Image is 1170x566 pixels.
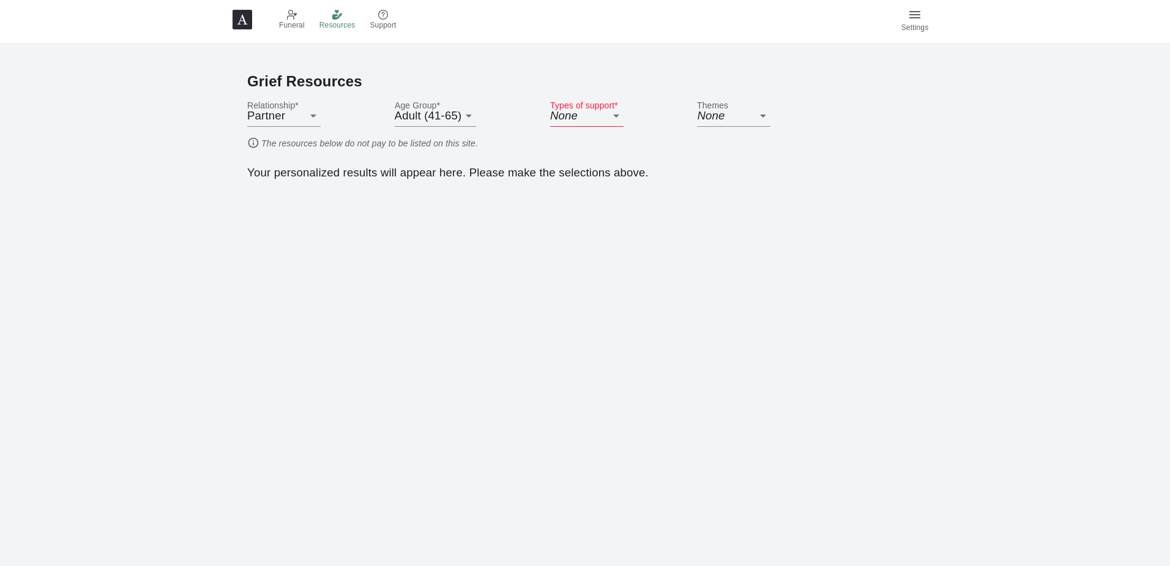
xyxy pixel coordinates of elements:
div: Adult (41-65) [395,105,477,127]
label: Relationship * [247,99,299,111]
em: None [697,109,725,122]
em: None [550,109,578,122]
div: None [550,105,624,127]
span: Resources [319,20,356,32]
div: Partner [247,105,321,127]
h4: Grief Resources [247,72,362,91]
i: The resources below do not pay to be listed on this site. [261,138,478,148]
span: Settings [901,22,929,34]
span: Funeral [279,20,305,32]
label: Types of support * [550,99,618,111]
img: Afterword logo [233,10,252,29]
a: Support [370,10,396,32]
a: Resources [319,10,356,32]
a: Settings [900,7,930,35]
p: Your personalized results will appear here. Please make the selections above. [247,164,937,181]
label: Themes [697,99,728,111]
label: Age Group * [395,99,440,111]
span: Support [370,20,396,32]
a: Funeral [279,10,305,32]
div: None [697,105,770,127]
